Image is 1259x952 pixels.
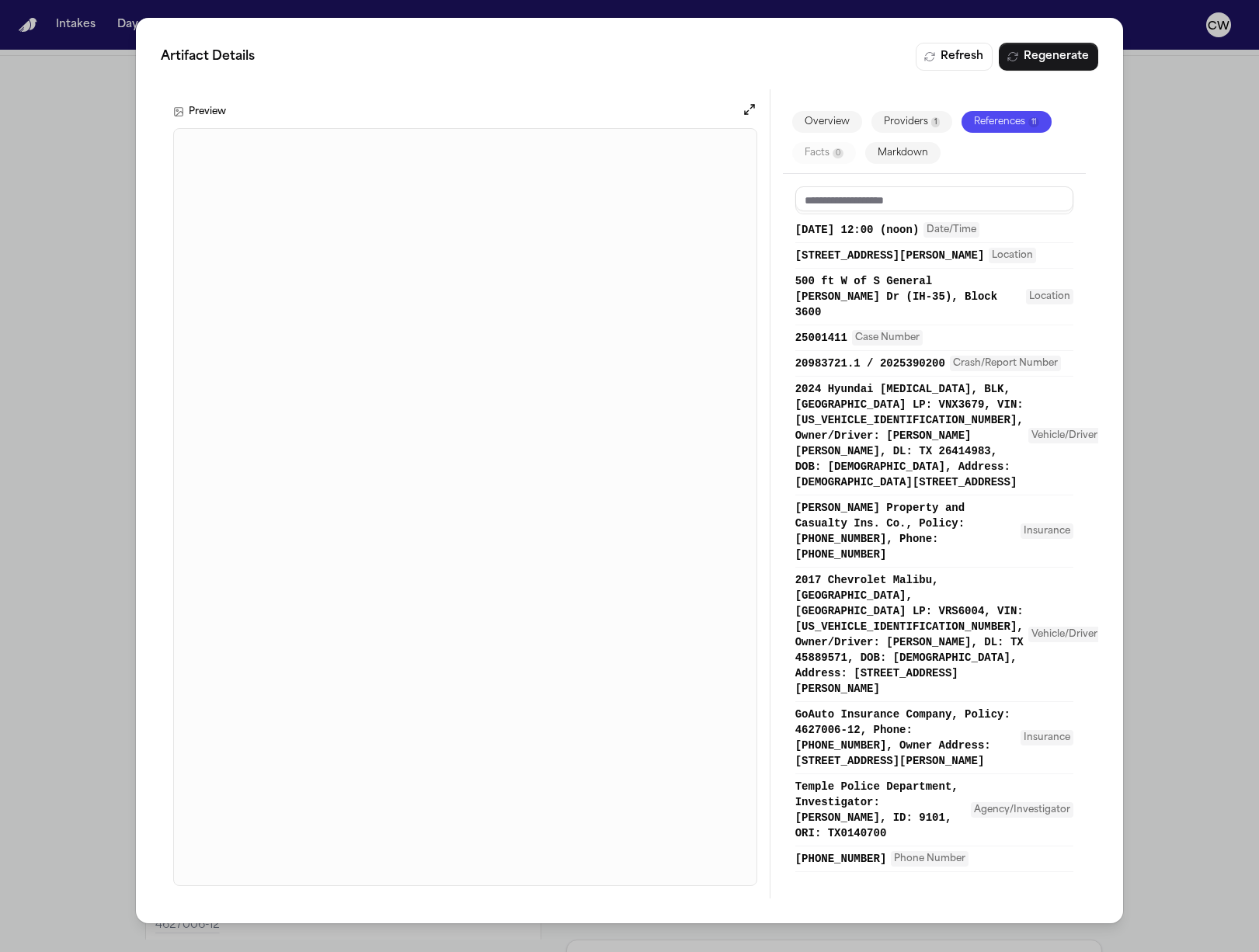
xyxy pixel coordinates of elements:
span: 2024 Hyundai [MEDICAL_DATA], BLK, [GEOGRAPHIC_DATA] LP: VNX3679, VIN: [US_VEHICLE_IDENTIFICATION_... [795,381,1024,490]
span: Location [989,248,1036,263]
button: Open preview [742,102,757,122]
span: 2017 Chevrolet Malibu, [GEOGRAPHIC_DATA], [GEOGRAPHIC_DATA] LP: VRS6004, VIN: [US_VEHICLE_IDENTIF... [795,572,1024,697]
button: Refresh Digest [916,43,993,71]
span: 500 ft W of S General [PERSON_NAME] Dr (IH-35), Block 3600 [795,273,1022,320]
button: Temple Police Department, Investigator: [PERSON_NAME], ID: 9101, ORI: TX0140700Agency/Investigator [795,779,1074,841]
span: GoAuto Insurance Company, Policy: 4627006-12, Phone: [PHONE_NUMBER], Owner Address: [STREET_ADDRE... [795,707,1017,769]
span: Temple Police Department, Investigator: [PERSON_NAME], ID: 9101, ORI: TX0140700 [795,779,967,841]
button: Overview [792,111,862,133]
button: Regenerate Digest [999,43,1098,71]
button: Providers1 [871,111,952,133]
span: 0 [833,148,843,158]
button: [STREET_ADDRESS][PERSON_NAME]Location [795,248,1074,263]
span: Crash/Report Number [950,356,1061,371]
span: 25001411 [795,330,847,346]
span: [STREET_ADDRESS][PERSON_NAME] [795,248,985,263]
button: Facts0 [792,142,856,164]
button: Markdown [865,142,941,164]
button: 500 ft W of S General [PERSON_NAME] Dr (IH-35), Block 3600Location [795,273,1074,320]
span: 20983721.1 / 2025390200 [795,356,945,371]
span: Case Number [852,330,923,346]
span: Insurance [1021,730,1073,745]
span: [PERSON_NAME] Property and Casualty Ins. Co., Policy: [PHONE_NUMBER], Phone: [PHONE_NUMBER] [795,500,1017,562]
span: Insurance [1021,523,1073,539]
span: Phone Number [891,851,969,867]
button: [PERSON_NAME] Property and Casualty Ins. Co., Policy: [PHONE_NUMBER], Phone: [PHONE_NUMBER]Insurance [795,500,1074,562]
span: Location [1026,289,1073,304]
span: Artifact Details [161,47,255,66]
button: 2024 Hyundai [MEDICAL_DATA], BLK, [GEOGRAPHIC_DATA] LP: VNX3679, VIN: [US_VEHICLE_IDENTIFICATION_... [795,381,1074,490]
button: GoAuto Insurance Company, Policy: 4627006-12, Phone: [PHONE_NUMBER], Owner Address: [STREET_ADDRE... [795,707,1074,769]
button: Open preview [742,102,757,117]
span: Vehicle/Driver [1028,627,1101,642]
button: References11 [962,111,1052,133]
span: 11 [1028,117,1039,127]
span: [PHONE_NUMBER] [795,851,887,867]
button: [DATE] 12:00 (noon)Date/Time [795,222,1074,238]
span: [DATE] 12:00 (noon) [795,222,920,238]
button: 25001411Case Number [795,330,1074,346]
span: Date/Time [923,222,979,238]
h3: Preview [189,106,226,118]
span: Vehicle/Driver [1028,428,1101,443]
iframe: N. Salas - Temple Police Report - 8.28.25 [174,129,756,885]
button: 20983721.1 / 2025390200Crash/Report Number [795,356,1074,371]
button: [PHONE_NUMBER]Phone Number [795,851,1074,867]
button: 2017 Chevrolet Malibu, [GEOGRAPHIC_DATA], [GEOGRAPHIC_DATA] LP: VRS6004, VIN: [US_VEHICLE_IDENTIF... [795,572,1074,697]
span: Agency/Investigator [971,802,1073,818]
span: 1 [931,117,940,127]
